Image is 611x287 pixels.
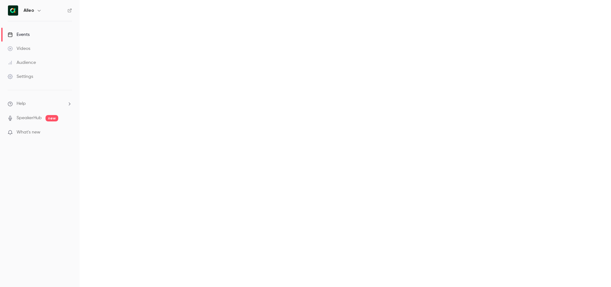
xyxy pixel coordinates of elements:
[8,31,30,38] div: Events
[17,129,40,136] span: What's new
[24,7,34,14] h6: Alleo
[8,5,18,16] img: Alleo
[8,100,72,107] li: help-dropdown-opener
[8,45,30,52] div: Videos
[8,59,36,66] div: Audience
[46,115,58,121] span: new
[17,115,42,121] a: SpeakerHub
[8,73,33,80] div: Settings
[17,100,26,107] span: Help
